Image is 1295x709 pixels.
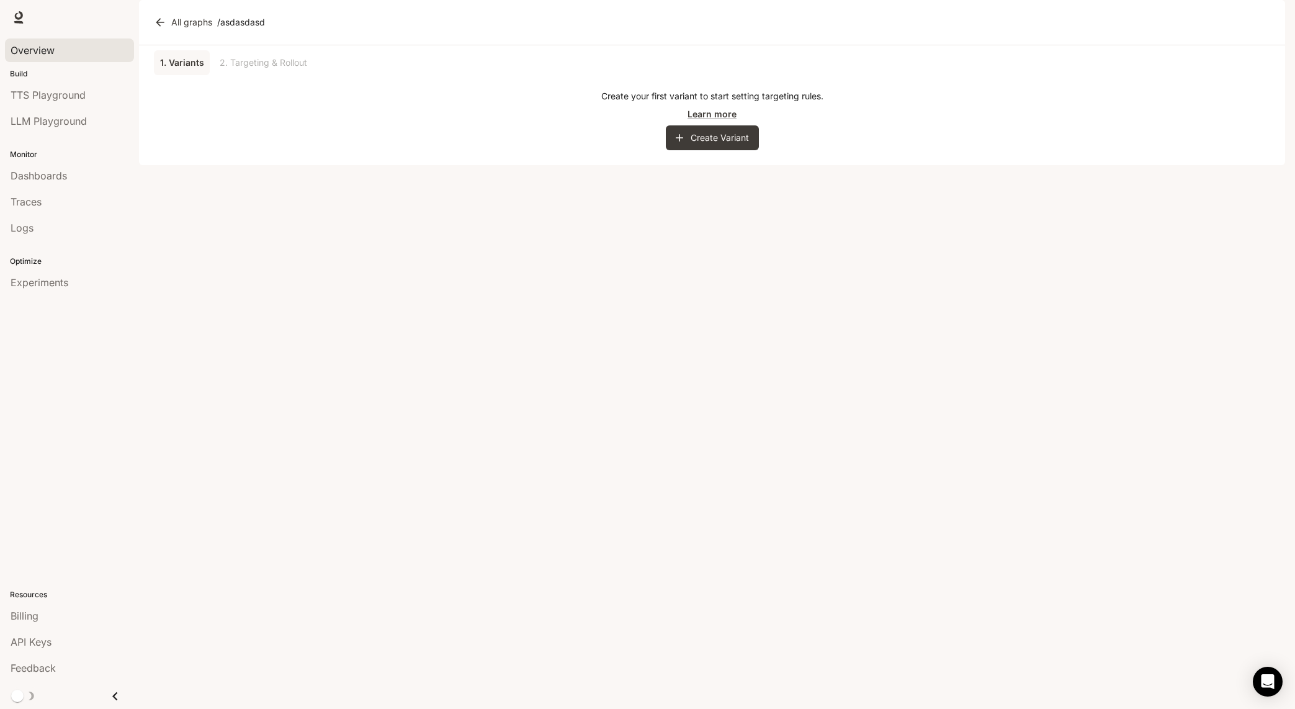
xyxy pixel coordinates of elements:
[154,50,210,75] a: 1. Variants
[688,107,737,120] a: Learn more
[601,90,823,102] p: Create your first variant to start setting targeting rules.
[154,50,1270,75] div: lab API tabs example
[217,16,265,29] p: / asdasdasd
[151,10,217,35] a: All graphs
[666,125,759,150] button: Create Variant
[1253,667,1283,697] div: Open Intercom Messenger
